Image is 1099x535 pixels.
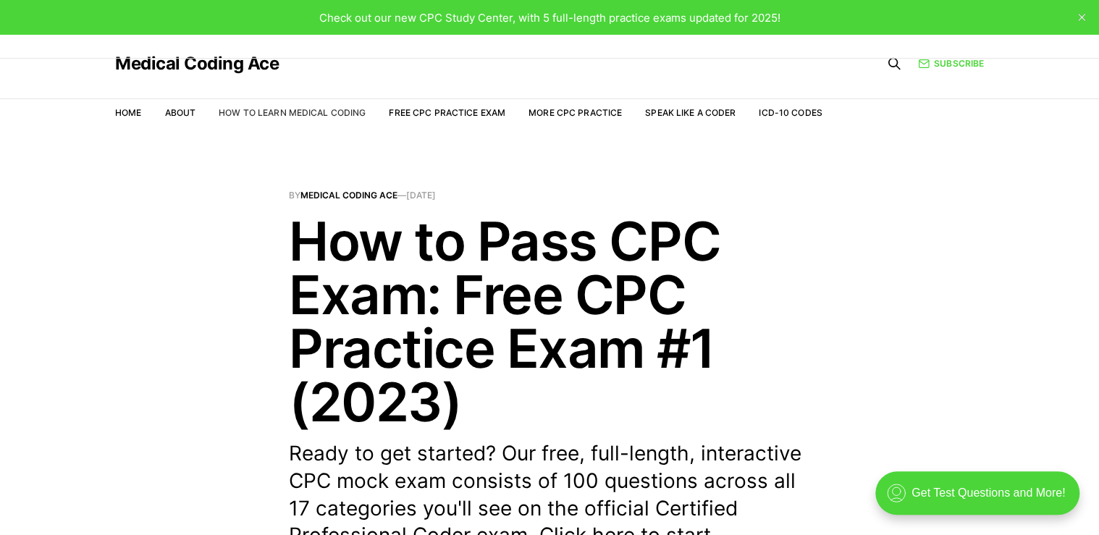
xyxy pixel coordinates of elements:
[406,190,436,201] time: [DATE]
[219,107,366,118] a: How to Learn Medical Coding
[918,56,984,70] a: Subscribe
[863,464,1099,535] iframe: portal-trigger
[115,107,141,118] a: Home
[529,107,622,118] a: More CPC Practice
[289,191,810,200] span: By —
[115,55,279,72] a: Medical Coding Ace
[1070,6,1093,29] button: close
[319,11,780,25] span: Check out our new CPC Study Center, with 5 full-length practice exams updated for 2025!
[300,190,397,201] a: Medical Coding Ace
[164,107,195,118] a: About
[389,107,505,118] a: Free CPC Practice Exam
[289,214,810,429] h1: How to Pass CPC Exam: Free CPC Practice Exam #1 (2023)
[645,107,736,118] a: Speak Like a Coder
[759,107,822,118] a: ICD-10 Codes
